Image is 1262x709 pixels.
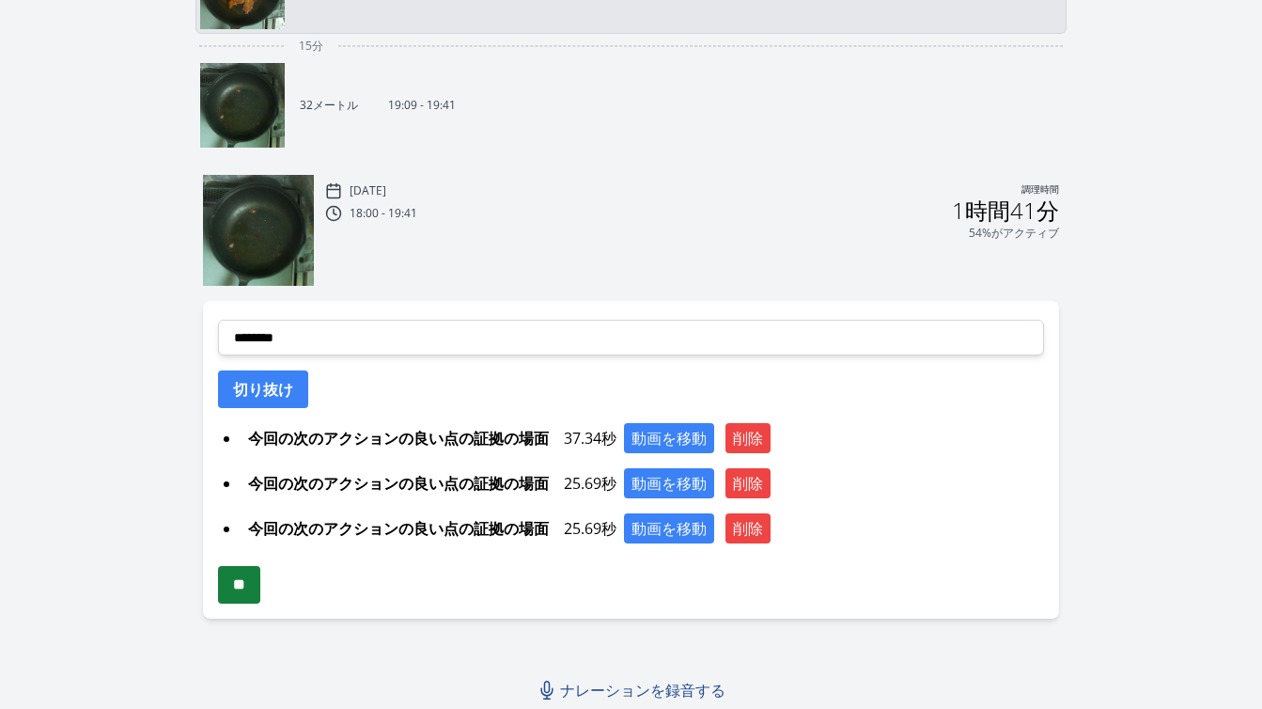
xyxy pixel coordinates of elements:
[725,423,771,453] button: 削除
[725,513,771,544] button: 削除
[388,97,456,113] font: 19:09 - 19:41
[203,175,314,286] img: 250916101030_thumb.jpeg
[624,513,714,544] button: 動画を移動
[300,97,358,113] font: 32メートル
[233,379,293,400] font: 切り抜け
[564,428,616,449] font: 37.34秒
[350,182,386,198] font: [DATE]
[733,473,763,494] font: 削除
[1021,183,1059,196] font: 調理時間
[624,468,714,498] button: 動画を移動
[631,428,707,449] font: 動画を移動
[952,195,1059,226] font: 1時間41分
[564,518,616,539] font: 25.69秒
[624,423,714,453] button: 動画を移動
[631,518,707,539] font: 動画を移動
[733,518,763,539] font: 削除
[299,38,323,54] font: 15分
[200,63,285,148] img: 250916101030_thumb.jpeg
[248,518,549,539] font: 今回の次のアクションの良い点の証拠の場面
[733,428,763,449] font: 削除
[564,473,616,494] font: 25.69秒
[530,671,737,709] a: ナレーションを録音する
[725,468,771,498] button: 削除
[248,473,549,494] font: 今回の次のアクションの良い点の証拠の場面
[631,473,707,494] font: 動画を移動
[248,428,549,449] font: 今回の次のアクションの良い点の証拠の場面
[969,225,1059,241] font: 54%がアクティブ
[560,680,725,701] font: ナレーションを録音する
[218,370,308,408] button: 切り抜け
[350,205,417,221] font: 18:00 - 19:41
